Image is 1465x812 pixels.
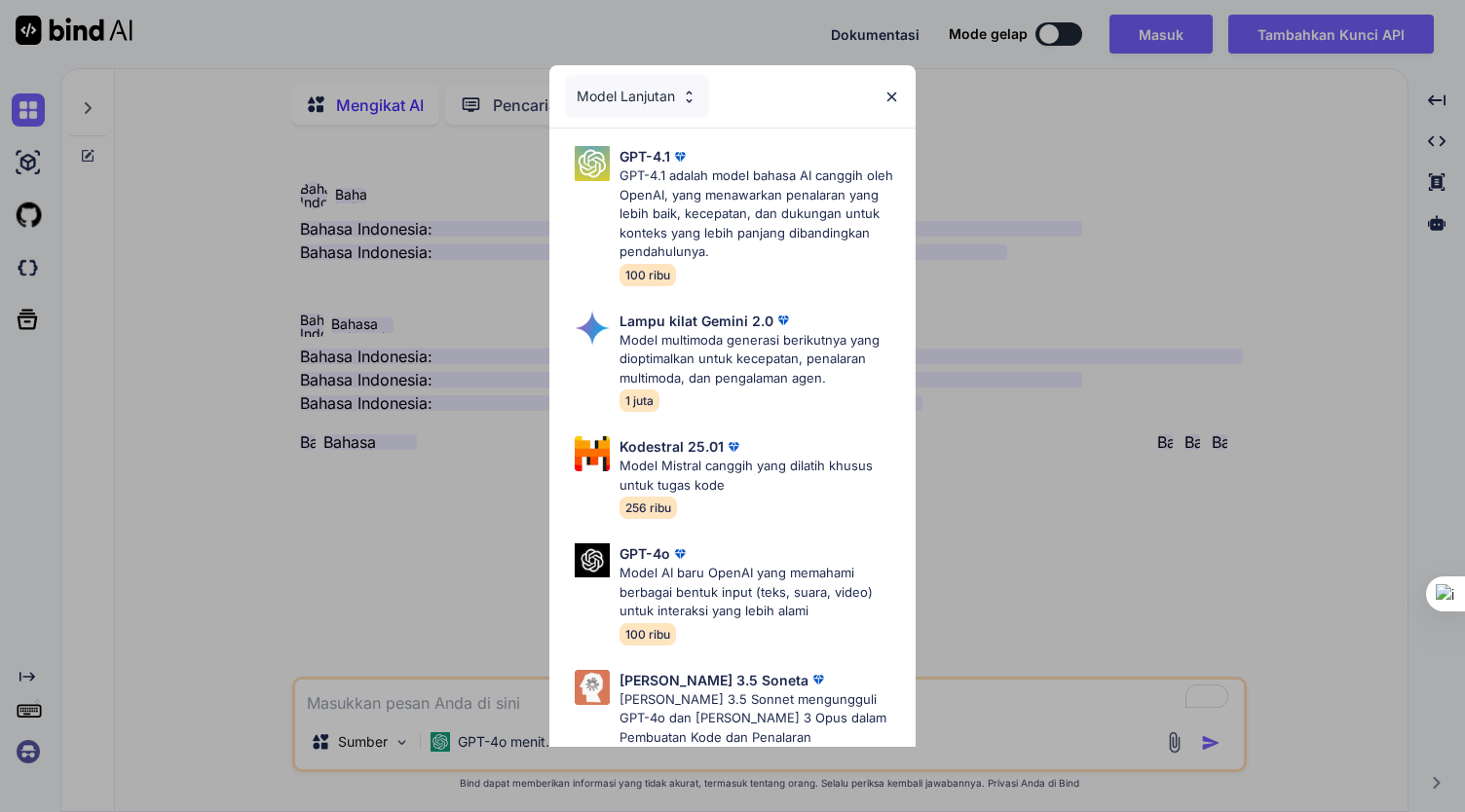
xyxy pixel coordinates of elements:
img: Pilih Model [575,146,610,181]
img: Pilih Model [575,436,610,471]
img: premi [670,544,690,564]
font: Model AI baru OpenAI yang memahami berbagai bentuk input (teks, suara, video) untuk interaksi yan... [620,565,873,618]
img: Pilih Model [575,543,610,577]
font: GPT-4.1 [620,148,670,165]
font: GPT-4o [620,545,670,562]
font: 100 ribu [625,627,670,642]
font: Lampu kilat Gemini 2.0 [620,313,773,329]
font: Kodestral 25.01 [620,438,724,455]
img: premi [773,311,793,330]
img: menutup [883,89,900,105]
font: Model multimoda generasi berikutnya yang dioptimalkan untuk kecepatan, penalaran multimoda, dan p... [620,332,880,386]
font: Model Lanjutan [577,88,675,104]
img: premi [670,147,690,166]
img: Pilih Model [575,670,610,705]
img: premi [724,437,743,457]
font: 1 juta [625,393,654,408]
img: Pilih Model [575,311,610,346]
img: premi [808,670,828,689]
font: GPT-4.1 adalah model bahasa AI canggih oleh OpenAI, yang menawarkan penalaran yang lebih baik, ke... [620,167,893,259]
font: Model Mistral canggih yang dilatih khusus untuk tugas kode [620,458,873,493]
font: [PERSON_NAME] 3.5 Sonnet mengungguli GPT-4o dan [PERSON_NAME] 3 Opus dalam Pembuatan Kode dan Pen... [620,691,886,745]
font: 100 ribu [625,268,670,282]
font: [PERSON_NAME] 3.5 Soneta [620,672,808,688]
img: Pilih Model [681,89,697,105]
font: 256 ribu [625,500,671,515]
